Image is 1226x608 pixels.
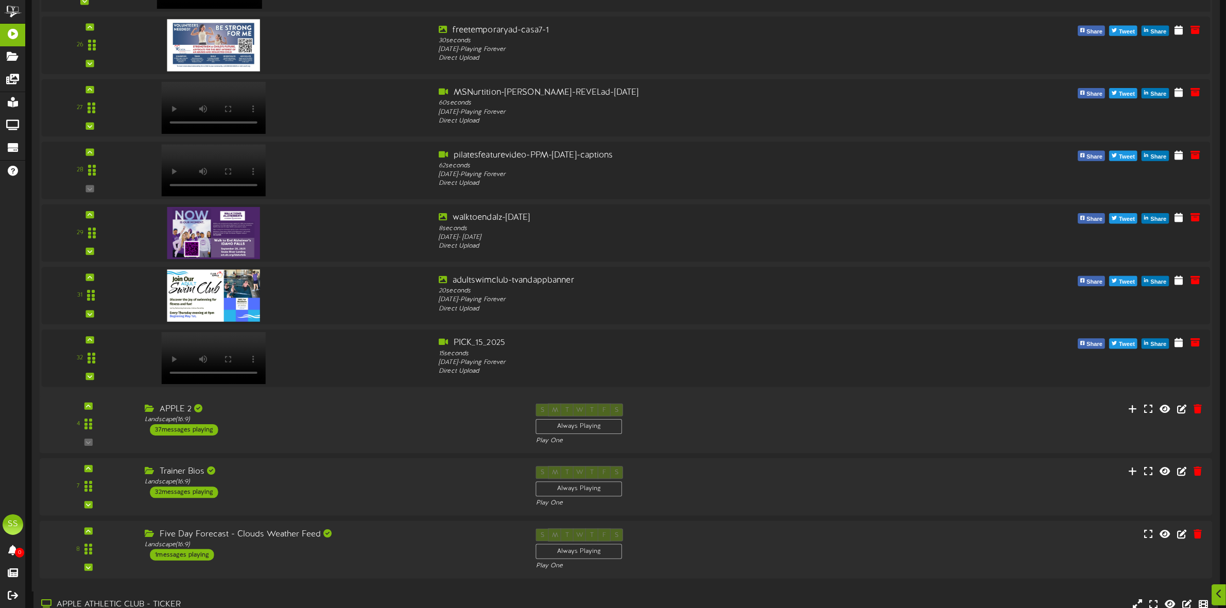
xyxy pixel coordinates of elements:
[1084,214,1104,225] span: Share
[1142,339,1169,349] button: Share
[76,545,80,554] div: 8
[1148,26,1168,38] span: Share
[439,99,910,108] div: 60 seconds
[536,419,623,434] div: Always Playing
[77,229,83,237] div: 29
[536,437,814,445] div: Play One
[1078,151,1105,161] button: Share
[1148,339,1168,351] span: Share
[1142,276,1169,286] button: Share
[1117,339,1137,351] span: Tweet
[15,548,24,558] span: 0
[439,305,910,314] div: Direct Upload
[439,350,910,358] div: 15 seconds
[1148,151,1168,163] span: Share
[1109,339,1137,349] button: Tweet
[439,25,910,37] div: freetemporaryad-casa7-1
[145,415,520,424] div: Landscape ( 16:9 )
[150,487,218,498] div: 32 messages playing
[1109,151,1137,161] button: Tweet
[439,275,910,287] div: adultswimclub-tvandappbanner
[145,541,520,549] div: Landscape ( 16:9 )
[439,242,910,251] div: Direct Upload
[1078,26,1105,36] button: Share
[150,549,214,561] div: 1 messages playing
[1109,26,1137,36] button: Tweet
[145,404,520,415] div: APPLE 2
[77,41,83,49] div: 26
[439,224,910,233] div: 8 seconds
[439,54,910,63] div: Direct Upload
[439,37,910,45] div: 30 seconds
[145,478,520,487] div: Landscape ( 16:9 )
[167,19,260,71] img: 804d8a58-7683-4f76-b419-f9661d1d0972.jpg
[439,296,910,304] div: [DATE] - Playing Forever
[1148,89,1168,100] span: Share
[536,482,623,497] div: Always Playing
[1148,276,1168,288] span: Share
[145,466,520,478] div: Trainer Bios
[77,291,82,300] div: 31
[77,166,83,175] div: 28
[1117,214,1137,225] span: Tweet
[439,287,910,296] div: 20 seconds
[1142,26,1169,36] button: Share
[1084,151,1104,163] span: Share
[536,499,814,508] div: Play One
[1084,26,1104,38] span: Share
[1078,88,1105,98] button: Share
[1142,214,1169,224] button: Share
[439,367,910,376] div: Direct Upload
[145,529,520,541] div: Five Day Forecast - Clouds Weather Feed
[439,150,910,162] div: pilatesfeaturevideo-PPM-[DATE]-captions
[150,424,218,436] div: 37 messages playing
[1117,151,1137,163] span: Tweet
[167,207,260,259] img: 16d651a0-106f-44d1-9d7d-a5f9f5454734.jpg
[1117,276,1137,288] span: Tweet
[439,180,910,188] div: Direct Upload
[77,354,83,362] div: 32
[1117,89,1137,100] span: Tweet
[1084,276,1104,288] span: Share
[536,544,623,559] div: Always Playing
[439,358,910,367] div: [DATE] - Playing Forever
[536,562,814,571] div: Play One
[1109,276,1137,286] button: Tweet
[1117,26,1137,38] span: Tweet
[439,87,910,99] div: MSNurtition-[PERSON_NAME]-REVELad-[DATE]
[439,233,910,242] div: [DATE] - [DATE]
[1078,339,1105,349] button: Share
[1109,214,1137,224] button: Tweet
[439,117,910,126] div: Direct Upload
[439,212,910,224] div: walktoendalz-[DATE]
[167,270,260,322] img: 21370e83-f697-4fa1-8aff-1a4ad2bcf042.jpg
[1109,88,1137,98] button: Tweet
[439,337,910,349] div: PICK_15_2025
[1078,276,1105,286] button: Share
[439,45,910,54] div: [DATE] - Playing Forever
[3,514,23,535] div: SS
[439,108,910,117] div: [DATE] - Playing Forever
[1078,214,1105,224] button: Share
[1148,214,1168,225] span: Share
[439,162,910,170] div: 62 seconds
[1142,88,1169,98] button: Share
[1142,151,1169,161] button: Share
[1084,89,1104,100] span: Share
[1084,339,1104,351] span: Share
[439,170,910,179] div: [DATE] - Playing Forever
[77,103,83,112] div: 27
